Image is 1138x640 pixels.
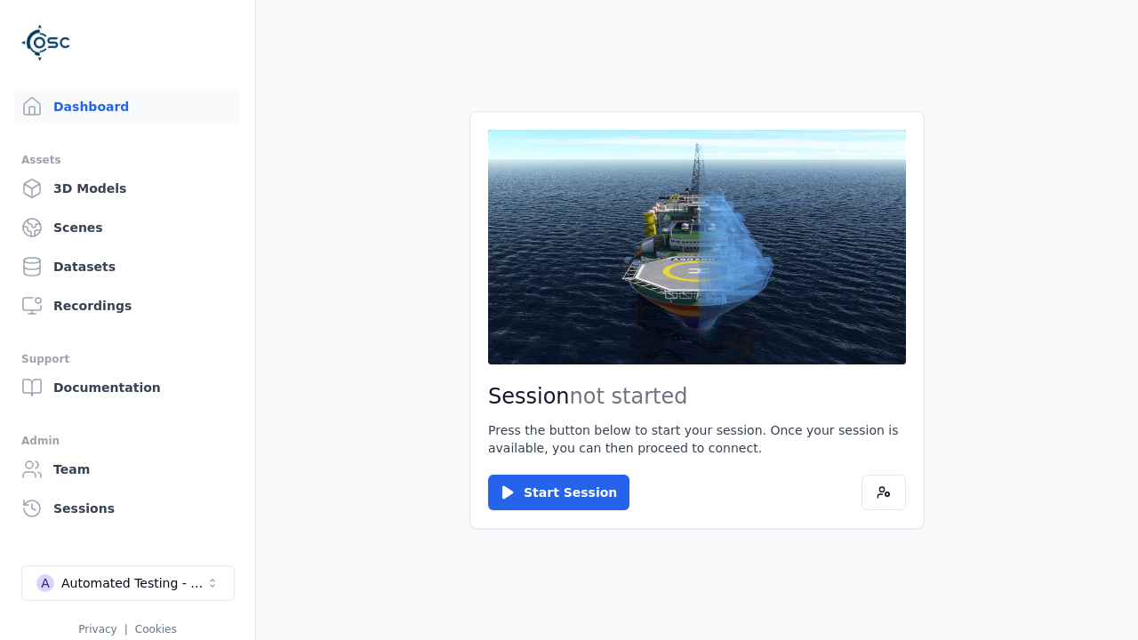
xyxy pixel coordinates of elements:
a: Dashboard [14,89,241,124]
a: Team [14,452,241,487]
div: Support [21,348,234,370]
a: Privacy [78,623,116,636]
a: Recordings [14,288,241,324]
h2: Session [488,382,906,411]
img: Logo [21,18,71,68]
a: 3D Models [14,171,241,206]
div: Admin [21,430,234,452]
a: Cookies [135,623,177,636]
button: Start Session [488,475,629,510]
a: Datasets [14,249,241,284]
span: not started [570,384,688,409]
a: Documentation [14,370,241,405]
button: Select a workspace [21,565,235,601]
div: A [36,574,54,592]
div: Assets [21,149,234,171]
a: Sessions [14,491,241,526]
span: | [124,623,128,636]
p: Press the button below to start your session. Once your session is available, you can then procee... [488,421,906,457]
div: Automated Testing - Playwright [61,574,205,592]
a: Scenes [14,210,241,245]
